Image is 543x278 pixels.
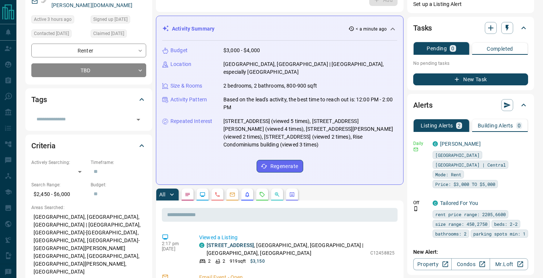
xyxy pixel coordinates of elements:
[223,258,225,265] p: 2
[433,141,438,146] div: condos.ca
[31,91,146,108] div: Tags
[162,22,397,36] div: Activity Summary< a minute ago
[31,211,146,278] p: [GEOGRAPHIC_DATA], [GEOGRAPHIC_DATA], [GEOGRAPHIC_DATA] | [GEOGRAPHIC_DATA], [GEOGRAPHIC_DATA]-[G...
[356,26,387,32] p: < a minute ago
[159,192,165,197] p: All
[433,200,438,206] div: condos.ca
[170,60,191,68] p: Location
[257,160,303,173] button: Regenerate
[413,140,428,147] p: Daily
[490,258,528,270] a: Mr.Loft
[223,96,397,111] p: Based on the lead's activity, the best time to reach out is: 12:00 PM - 2:00 PM
[91,159,146,166] p: Timeframe:
[413,73,528,85] button: New Task
[413,258,452,270] a: Property
[31,94,47,105] h2: Tags
[170,117,212,125] p: Repeated Interest
[31,137,146,155] div: Criteria
[34,16,72,23] span: Active 3 hours ago
[31,140,56,152] h2: Criteria
[207,242,254,248] a: [STREET_ADDRESS]
[31,188,87,200] p: $2,450 - $6,000
[223,47,260,54] p: $3,000 - $4,000
[31,181,87,188] p: Search Range:
[244,192,250,198] svg: Listing Alerts
[200,192,205,198] svg: Lead Browsing Activity
[435,171,461,178] span: Mode: Rent
[259,192,265,198] svg: Requests
[435,161,506,168] span: [GEOGRAPHIC_DATA] | Central
[478,123,513,128] p: Building Alerts
[91,181,146,188] p: Budget:
[451,46,454,51] p: 0
[31,29,87,40] div: Mon Oct 06 2025
[31,204,146,211] p: Areas Searched:
[518,123,521,128] p: 0
[223,117,397,149] p: [STREET_ADDRESS] (viewed 5 times), [STREET_ADDRESS][PERSON_NAME] (viewed 4 times), [STREET_ADDRES...
[91,29,146,40] div: Sat May 10 2025
[413,22,432,34] h2: Tasks
[172,25,214,33] p: Activity Summary
[162,246,188,252] p: [DATE]
[451,258,490,270] a: Condos
[162,241,188,246] p: 2:17 pm
[435,220,487,228] span: size range: 450,2750
[473,230,525,237] span: parking spots min: 1
[413,58,528,69] p: No pending tasks
[133,114,144,125] button: Open
[34,30,69,37] span: Contacted [DATE]
[413,199,428,206] p: Off
[289,192,295,198] svg: Agent Actions
[208,258,211,265] p: 2
[91,15,146,26] div: Fri May 09 2025
[413,99,433,111] h2: Alerts
[31,63,146,77] div: TBD
[274,192,280,198] svg: Opportunities
[214,192,220,198] svg: Calls
[170,96,207,104] p: Activity Pattern
[413,248,528,256] p: New Alert:
[207,241,367,257] p: , [GEOGRAPHIC_DATA], [GEOGRAPHIC_DATA] | [GEOGRAPHIC_DATA], [GEOGRAPHIC_DATA]
[458,123,461,128] p: 2
[435,180,495,188] span: Price: $3,000 TO $5,000
[31,159,87,166] p: Actively Searching:
[494,220,518,228] span: beds: 2-2
[427,46,447,51] p: Pending
[370,250,395,256] p: C12458825
[435,211,506,218] span: rent price range: 2205,6600
[199,234,395,241] p: Viewed a Listing
[440,200,478,206] a: Tailored For You
[170,47,188,54] p: Budget
[199,243,204,248] div: condos.ca
[440,141,481,147] a: [PERSON_NAME]
[185,192,191,198] svg: Notes
[229,192,235,198] svg: Emails
[223,60,397,76] p: [GEOGRAPHIC_DATA], [GEOGRAPHIC_DATA] | [GEOGRAPHIC_DATA], especially [GEOGRAPHIC_DATA]
[435,151,480,159] span: [GEOGRAPHIC_DATA]
[31,15,87,26] div: Sun Oct 12 2025
[93,30,124,37] span: Claimed [DATE]
[413,147,418,152] svg: Email
[93,16,128,23] span: Signed up [DATE]
[230,258,246,265] p: 919 sqft
[223,82,317,90] p: 2 bedrooms, 2 bathrooms, 800-900 sqft
[413,19,528,37] div: Tasks
[170,82,203,90] p: Size & Rooms
[421,123,453,128] p: Listing Alerts
[31,44,146,57] div: Renter
[435,230,467,237] span: bathrooms: 2
[487,46,513,51] p: Completed
[413,96,528,114] div: Alerts
[250,258,265,265] p: $3,150
[413,206,418,211] svg: Push Notification Only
